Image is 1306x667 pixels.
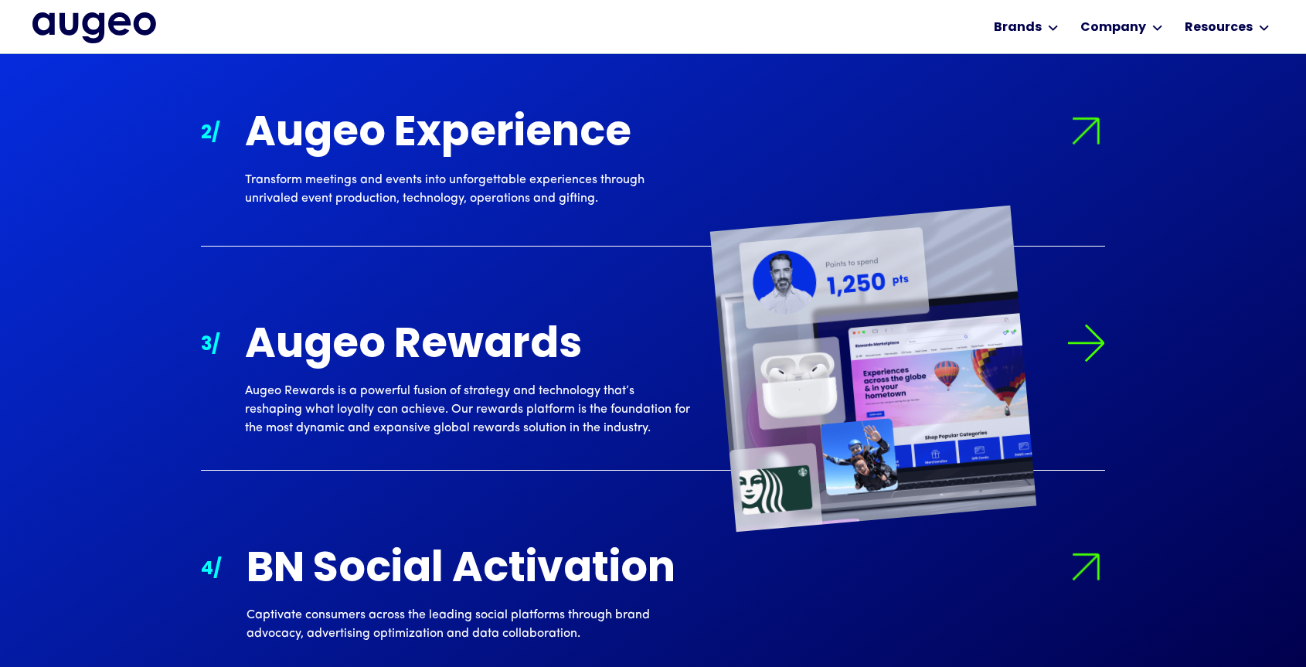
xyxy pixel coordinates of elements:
[201,556,213,584] div: 4
[1059,104,1114,159] img: Arrow symbol in bright green pointing right to indicate an active link.
[245,382,690,437] div: Augeo Rewards is a powerful fusion of strategy and technology that’s reshaping what loyalty can a...
[201,120,212,148] div: 2
[1059,539,1114,594] img: Arrow symbol in bright green pointing right to indicate an active link.
[213,556,222,584] div: /
[1080,19,1146,37] div: Company
[994,19,1042,37] div: Brands
[245,324,690,369] div: Augeo Rewards
[32,12,156,45] a: home
[212,120,220,148] div: /
[201,332,212,359] div: 3
[201,285,1105,471] a: 3/Arrow symbol in bright green pointing right to indicate an active link.Augeo RewardsAugeo Rewar...
[212,332,220,359] div: /
[1066,324,1105,362] img: Arrow symbol in bright green pointing right to indicate an active link.
[245,112,690,158] div: Augeo Experience
[201,73,1105,246] a: 2/Arrow symbol in bright green pointing right to indicate an active link.Augeo ExperienceTransfor...
[247,548,692,594] div: BN Social Activation
[1185,19,1253,37] div: Resources
[247,606,692,643] div: Captivate consumers across the leading social platforms through brand advocacy, advertising optim...
[245,171,690,208] div: Transform meetings and events into unforgettable experiences through unrivaled event production, ...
